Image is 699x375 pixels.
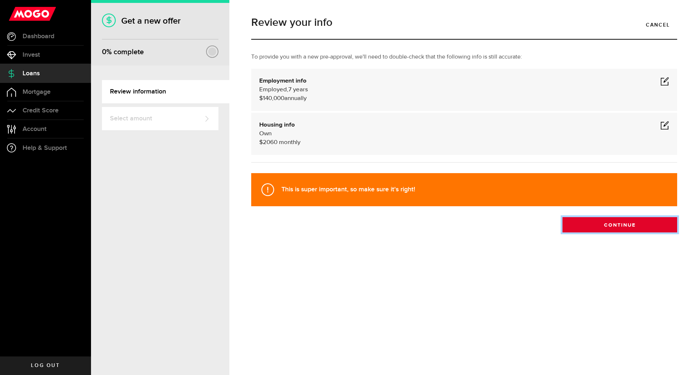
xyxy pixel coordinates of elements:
[259,122,295,128] b: Housing info
[23,70,40,77] span: Loans
[259,131,272,137] span: Own
[279,139,300,145] span: monthly
[284,95,307,101] span: annually
[259,95,284,101] span: $140,000
[23,126,47,132] span: Account
[102,80,229,103] a: Review information
[23,52,40,58] span: Invest
[639,17,677,32] a: Cancel
[259,87,287,93] span: Employed
[23,107,59,114] span: Credit Score
[263,139,277,145] span: 2060
[102,45,144,59] div: % complete
[259,139,263,145] span: $
[102,107,218,130] a: Select amount
[281,185,415,193] strong: This is super important, so make sure it's right!
[102,16,218,26] h1: Get a new offer
[31,363,60,368] span: Log out
[251,17,677,28] h1: Review your info
[562,217,677,232] button: Continue
[288,87,308,93] span: 7 years
[251,53,677,61] p: To provide you with a new pre-approval, we'll need to double-check that the following info is sti...
[23,33,54,40] span: Dashboard
[259,78,307,84] b: Employment info
[23,145,67,151] span: Help & Support
[287,87,288,93] span: ,
[102,48,106,56] span: 0
[23,89,51,95] span: Mortgage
